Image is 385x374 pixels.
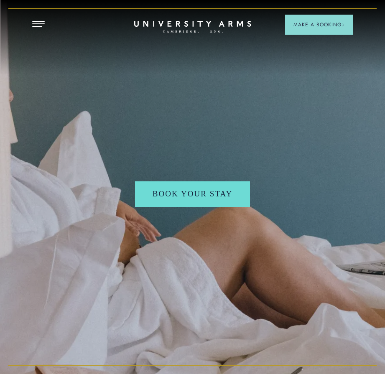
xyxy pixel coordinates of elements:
[135,181,250,207] a: Book your stay
[32,21,45,28] button: Open Menu
[134,21,251,33] a: Home
[342,23,344,26] img: Arrow icon
[285,15,353,35] button: Make a BookingArrow icon
[293,21,344,28] span: Make a Booking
